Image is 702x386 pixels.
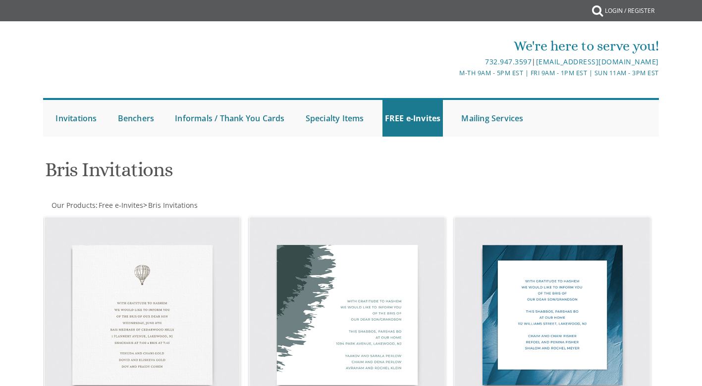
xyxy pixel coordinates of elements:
[249,56,658,68] div: |
[143,200,198,210] span: >
[459,100,526,137] a: Mailing Services
[98,200,143,210] a: Free e-Invites
[303,100,367,137] a: Specialty Items
[51,200,96,210] a: Our Products
[147,200,198,210] a: Bris Invitations
[249,36,658,56] div: We're here to serve you!
[249,68,658,78] div: M-Th 9am - 5pm EST | Fri 9am - 1pm EST | Sun 11am - 3pm EST
[99,200,143,210] span: Free e-Invites
[45,159,448,188] h1: Bris Invitations
[485,57,532,66] a: 732.947.3597
[536,57,659,66] a: [EMAIL_ADDRESS][DOMAIN_NAME]
[115,100,157,137] a: Benchers
[172,100,287,137] a: Informals / Thank You Cards
[148,200,198,210] span: Bris Invitations
[53,100,99,137] a: Invitations
[382,100,443,137] a: FREE e-Invites
[43,200,351,210] div: :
